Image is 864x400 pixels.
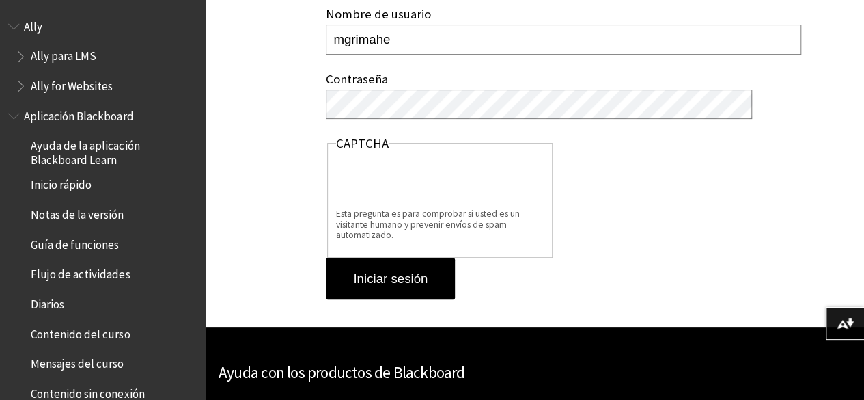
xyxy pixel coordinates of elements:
label: Nombre de usuario [326,6,431,22]
label: Contraseña [326,71,388,87]
span: Ayuda de la aplicación Blackboard Learn [31,135,195,167]
span: Notas de la versión [31,203,124,222]
span: Diarios [31,293,64,311]
span: Ally for Websites [31,75,113,93]
span: Ally [24,15,42,34]
span: Inicio rápido [31,174,92,192]
span: Aplicación Blackboard [24,105,133,123]
span: Flujo de actividades [31,263,130,282]
iframe: reCAPTCHA [336,155,544,209]
div: Esta pregunta es para comprobar si usted es un visitante humano y prevenir envíos de spam automat... [336,209,544,241]
span: Contenido del curso [31,323,130,341]
span: Mensajes del curso [31,353,124,371]
nav: Book outline for Anthology Ally Help [8,15,197,98]
input: Iniciar sesión [326,258,455,300]
span: Ally para LMS [31,45,96,64]
h2: Ayuda con los productos de Blackboard [219,361,850,385]
legend: CAPTCHA [336,136,389,151]
span: Guía de funciones [31,233,119,252]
